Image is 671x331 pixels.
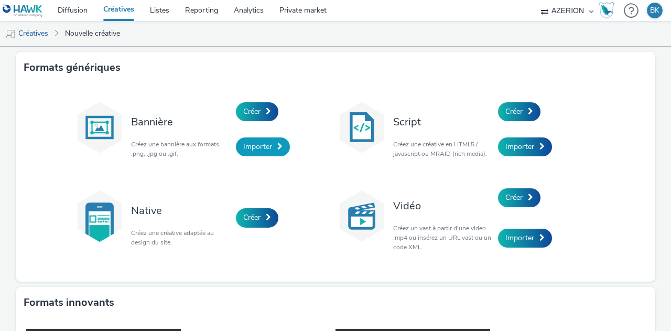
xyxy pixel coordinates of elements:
[393,223,493,252] p: Créez un vast à partir d'une video .mp4 ou insérez un URL vast ou un code XML.
[131,140,231,158] p: Créez une bannière aux formats .png, .jpg ou .gif.
[5,29,16,39] img: mobile
[498,102,540,121] a: Créer
[393,199,493,213] h3: Vidéo
[131,228,231,247] p: Créez une créative adaptée au design du site.
[505,193,523,202] span: Créer
[335,101,388,154] img: code.svg
[505,106,523,116] span: Créer
[243,212,261,222] span: Créer
[131,204,231,218] h3: Native
[243,106,261,116] span: Créer
[243,142,272,152] span: Importer
[131,115,231,129] h3: Bannière
[236,208,278,227] a: Créer
[505,233,534,243] span: Importer
[505,142,534,152] span: Importer
[650,3,659,18] div: BK
[236,102,278,121] a: Créer
[335,190,388,242] img: video.svg
[3,4,43,17] img: undefined Logo
[73,190,126,242] img: native.svg
[599,2,614,19] img: Hawk Academy
[599,2,619,19] a: Hawk Academy
[393,140,493,158] p: Créez une créative en HTML5 / javascript ou MRAID (rich media).
[498,137,552,156] a: Importer
[498,229,552,248] a: Importer
[236,137,290,156] a: Importer
[73,101,126,154] img: banner.svg
[24,60,121,76] h3: Formats génériques
[393,115,493,129] h3: Script
[60,21,125,46] a: Nouvelle créative
[498,188,540,207] a: Créer
[24,295,114,311] h3: Formats innovants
